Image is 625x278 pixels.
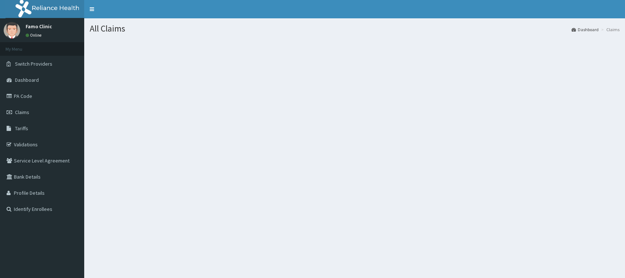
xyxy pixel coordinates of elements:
[572,26,599,33] a: Dashboard
[4,22,20,39] img: User Image
[15,125,28,132] span: Tariffs
[15,109,29,116] span: Claims
[15,77,39,83] span: Dashboard
[26,33,43,38] a: Online
[26,24,52,29] p: Famo Clinic
[15,61,52,67] span: Switch Providers
[599,26,620,33] li: Claims
[90,24,620,33] h1: All Claims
